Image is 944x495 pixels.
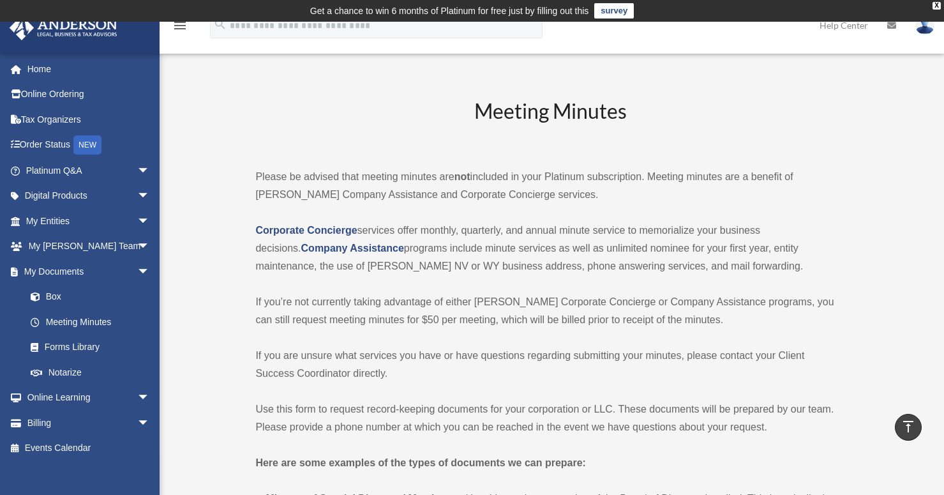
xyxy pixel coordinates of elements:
a: Billingarrow_drop_down [9,410,169,436]
a: Platinum Q&Aarrow_drop_down [9,158,169,183]
div: close [933,2,941,10]
span: arrow_drop_down [137,234,163,260]
a: Order StatusNEW [9,132,169,158]
span: arrow_drop_down [137,385,163,411]
a: My [PERSON_NAME] Teamarrow_drop_down [9,234,169,259]
i: search [213,17,227,31]
a: My Entitiesarrow_drop_down [9,208,169,234]
div: Get a chance to win 6 months of Platinum for free just by filling out this [310,3,589,19]
p: Use this form to request record-keeping documents for your corporation or LLC. These documents wi... [255,400,844,436]
span: arrow_drop_down [137,208,163,234]
strong: not [454,171,470,182]
a: Tax Organizers [9,107,169,132]
a: survey [594,3,634,19]
a: menu [172,22,188,33]
a: Meeting Minutes [18,309,163,335]
a: Digital Productsarrow_drop_down [9,183,169,209]
p: If you’re not currently taking advantage of either [PERSON_NAME] Corporate Concierge or Company A... [255,293,844,329]
div: NEW [73,135,101,155]
span: arrow_drop_down [137,158,163,184]
a: Online Ordering [9,82,169,107]
p: Please be advised that meeting minutes are included in your Platinum subscription. Meeting minute... [255,168,844,204]
a: Home [9,56,169,82]
strong: Here are some examples of the types of documents we can prepare: [255,457,586,468]
img: User Pic [915,16,934,34]
p: If you are unsure what services you have or have questions regarding submitting your minutes, ple... [255,347,844,383]
a: Box [18,284,169,310]
i: vertical_align_top [901,419,916,434]
a: Events Calendar [9,436,169,461]
h2: Meeting Minutes [255,97,844,150]
a: Company Assistance [301,243,404,254]
span: arrow_drop_down [137,183,163,209]
span: arrow_drop_down [137,259,163,285]
a: Notarize [18,360,169,385]
a: Online Learningarrow_drop_down [9,385,169,411]
a: Corporate Concierge [255,225,357,236]
i: menu [172,18,188,33]
a: My Documentsarrow_drop_down [9,259,169,284]
img: Anderson Advisors Platinum Portal [6,15,121,40]
a: vertical_align_top [895,414,922,441]
a: Forms Library [18,335,169,360]
p: services offer monthly, quarterly, and annual minute service to memorialize your business decisio... [255,222,844,275]
span: arrow_drop_down [137,410,163,436]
